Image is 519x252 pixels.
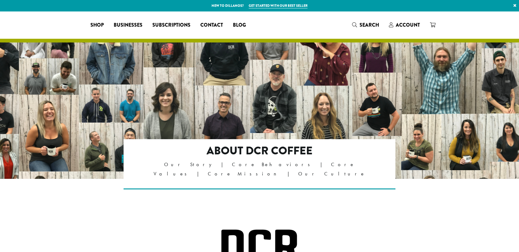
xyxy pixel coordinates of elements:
[85,20,109,30] a: Shop
[249,3,307,8] a: Get started with our best seller
[200,21,223,29] span: Contact
[347,20,384,30] a: Search
[360,21,379,29] span: Search
[114,21,142,29] span: Businesses
[90,21,104,29] span: Shop
[150,144,369,157] h2: About DCR Coffee
[233,21,246,29] span: Blog
[150,160,369,179] p: Our Story | Core Behaviors | Core Values | Core Mission | Our Culture
[396,21,420,29] span: Account
[152,21,190,29] span: Subscriptions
